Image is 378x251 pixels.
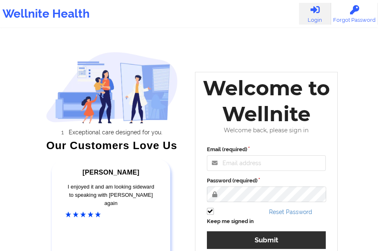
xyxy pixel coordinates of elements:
label: Password (required) [207,177,326,185]
input: Email address [207,155,326,171]
img: wellnite-auth-hero_200.c722682e.png [46,52,178,123]
button: Submit [207,231,326,249]
span: [PERSON_NAME] [83,169,139,176]
label: Keep me signed in [207,217,254,226]
a: Reset Password [269,209,312,215]
div: Welcome to Wellnite [201,75,332,127]
div: Welcome back, please sign in [201,127,332,134]
div: I enjoyed it and am looking sideward to speaking with [PERSON_NAME] again [65,183,157,207]
div: Our Customers Love Us [46,141,178,150]
a: Forgot Password [331,3,378,25]
label: Email (required) [207,145,326,154]
a: Login [299,3,331,25]
li: Exceptional care designed for you. [53,129,178,136]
